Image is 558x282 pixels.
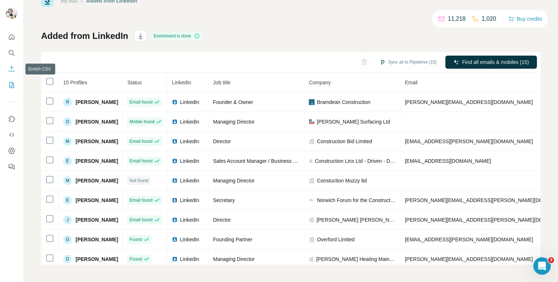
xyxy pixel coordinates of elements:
[172,158,178,164] img: LinkedIn logo
[63,117,72,126] div: D
[317,197,396,204] span: Norwich Forum for the Construction Industry
[63,137,72,146] div: M
[213,80,230,85] span: Job title
[317,118,390,125] span: [PERSON_NAME] Surfacing Ltd
[76,118,118,125] span: [PERSON_NAME]
[129,158,152,164] span: Email found
[6,47,17,60] button: Search
[316,216,396,223] span: [PERSON_NAME] [PERSON_NAME]
[317,236,354,243] span: Overford Limited
[6,112,17,125] button: Use Surfe on LinkedIn
[172,138,178,144] img: LinkedIn logo
[172,197,178,203] img: LinkedIn logo
[548,257,554,263] span: 3
[316,255,396,263] span: [PERSON_NAME] Heating Maintenance
[129,177,148,184] span: Not found
[317,177,367,184] span: Constuction Muzzy ltd
[172,99,178,105] img: LinkedIn logo
[213,237,252,242] span: Founding Partner
[180,98,199,106] span: LinkedIn
[76,177,118,184] span: [PERSON_NAME]
[41,30,128,42] h1: Added from LinkedIn
[172,256,178,262] img: LinkedIn logo
[180,197,199,204] span: LinkedIn
[213,256,254,262] span: Managing Director
[127,80,142,85] span: Status
[129,99,152,105] span: Email found
[76,197,118,204] span: [PERSON_NAME]
[448,15,466,23] p: 11,218
[129,256,142,262] span: Found
[317,98,370,106] span: Bramdean Construction
[445,56,537,69] button: Find all emails & mobiles (15)
[63,157,72,165] div: E
[482,15,496,23] p: 1,020
[375,57,442,68] button: Sync all to Pipedrive (15)
[63,235,72,244] div: G
[6,7,17,19] img: Avatar
[63,215,72,224] div: J
[533,257,551,275] iframe: Intercom live chat
[76,138,118,145] span: [PERSON_NAME]
[6,78,17,92] button: My lists
[180,236,199,243] span: LinkedIn
[405,138,533,144] span: [EMAIL_ADDRESS][PERSON_NAME][DOMAIN_NAME]
[63,80,87,85] span: 15 Profiles
[6,31,17,44] button: Quick start
[462,59,529,66] span: Find all emails & mobiles (15)
[508,14,542,24] button: Buy credits
[6,144,17,157] button: Dashboard
[213,197,235,203] span: Secretary
[6,63,17,76] button: Enrich CSV
[213,119,254,125] span: Managing Director
[180,216,199,223] span: LinkedIn
[129,217,152,223] span: Email found
[213,99,253,105] span: Founder & Owner
[172,119,178,125] img: LinkedIn logo
[213,158,344,164] span: Sales Account Manager / Business Development Manager
[63,98,72,106] div: R
[172,178,178,184] img: LinkedIn logo
[405,256,533,262] span: [PERSON_NAME][EMAIL_ADDRESS][DOMAIN_NAME]
[76,255,118,263] span: [PERSON_NAME]
[309,80,331,85] span: Company
[76,157,118,165] span: [PERSON_NAME]
[180,118,199,125] span: LinkedIn
[405,158,491,164] span: [EMAIL_ADDRESS][DOMAIN_NAME]
[309,119,315,125] img: company-logo
[6,128,17,141] button: Use Surfe API
[180,255,199,263] span: LinkedIn
[129,236,142,243] span: Found
[129,138,152,145] span: Email found
[317,138,372,145] span: Construction Bid Limited
[180,138,199,145] span: LinkedIn
[151,32,202,40] div: Enrichment is done
[76,98,118,106] span: [PERSON_NAME]
[6,160,17,173] button: Feedback
[129,197,152,204] span: Email found
[309,99,315,105] img: company-logo
[76,236,118,243] span: [PERSON_NAME]
[213,138,231,144] span: Director
[180,157,199,165] span: LinkedIn
[213,217,231,223] span: Director
[63,196,72,205] div: E
[405,99,533,105] span: [PERSON_NAME][EMAIL_ADDRESS][DOMAIN_NAME]
[213,178,254,184] span: Managing Director
[405,237,533,242] span: [EMAIL_ADDRESS][PERSON_NAME][DOMAIN_NAME]
[76,216,118,223] span: [PERSON_NAME]
[63,176,72,185] div: M
[172,217,178,223] img: LinkedIn logo
[129,118,154,125] span: Mobile found
[405,80,417,85] span: Email
[172,80,191,85] span: LinkedIn
[309,197,315,203] img: company-logo
[180,177,199,184] span: LinkedIn
[315,157,396,165] span: Construction Linx Ltd - Driven - Dynamic - Dependable
[172,237,178,242] img: LinkedIn logo
[63,255,72,263] div: D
